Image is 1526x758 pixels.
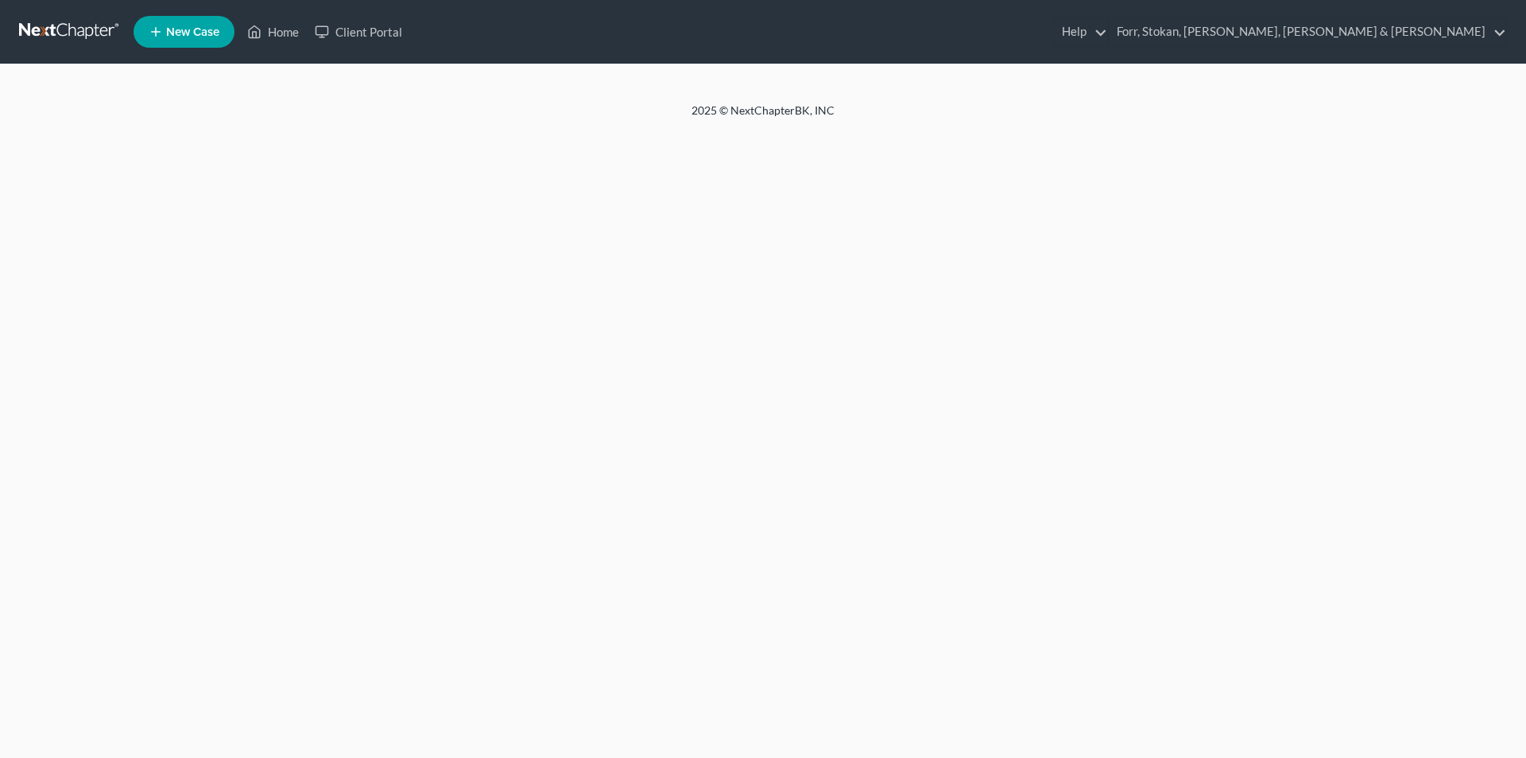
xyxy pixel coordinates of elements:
div: 2025 © NextChapterBK, INC [310,103,1216,131]
a: Help [1054,17,1107,46]
a: Home [239,17,307,46]
a: Forr, Stokan, [PERSON_NAME], [PERSON_NAME] & [PERSON_NAME] [1109,17,1506,46]
a: Client Portal [307,17,410,46]
new-legal-case-button: New Case [134,16,234,48]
